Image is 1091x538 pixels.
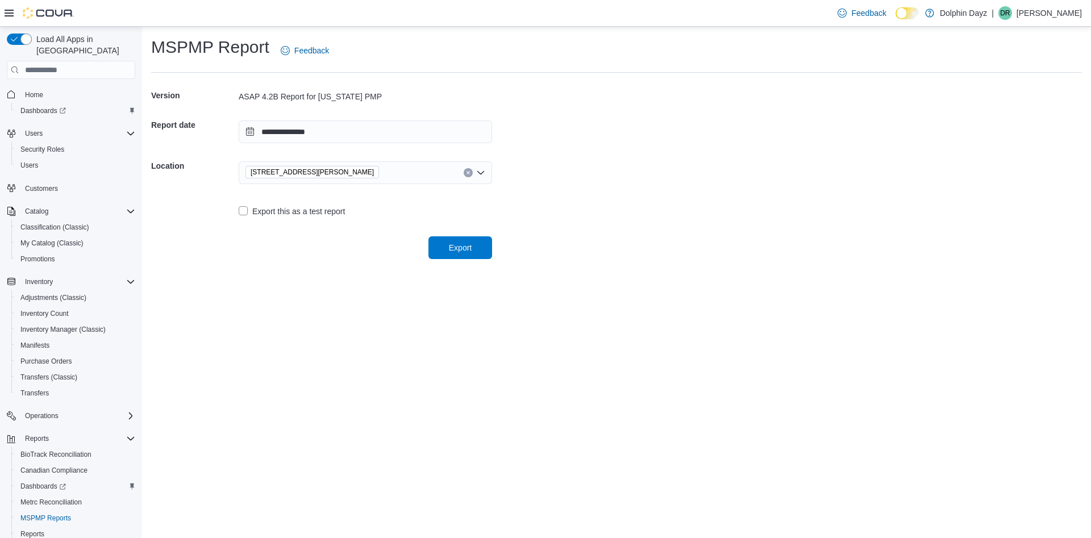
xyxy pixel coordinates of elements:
button: Transfers (Classic) [11,369,140,385]
h5: Location [151,155,236,177]
p: [PERSON_NAME] [1017,6,1082,20]
a: Users [16,159,43,172]
button: Catalog [2,203,140,219]
span: Promotions [16,252,135,266]
span: Dashboards [16,479,135,493]
span: Customers [25,184,58,193]
span: 3300 Ladnier Road [245,166,379,178]
button: Transfers [11,385,140,401]
span: Manifests [16,339,135,352]
span: Catalog [25,207,48,216]
span: Inventory Count [20,309,69,318]
span: Dashboards [16,104,135,118]
p: | [992,6,994,20]
input: Dark Mode [896,7,919,19]
img: Cova [23,7,74,19]
span: Inventory Manager (Classic) [20,325,106,334]
button: Users [2,126,140,141]
span: Home [25,90,43,99]
a: Dashboards [16,479,70,493]
h5: Version [151,84,236,107]
a: Canadian Compliance [16,464,92,477]
a: Transfers (Classic) [16,370,82,384]
a: Inventory Manager (Classic) [16,323,110,336]
div: ASAP 4.2B Report for [US_STATE] PMP [239,91,492,102]
button: Manifests [11,337,140,353]
button: Adjustments (Classic) [11,290,140,306]
span: MSPMP Reports [16,511,135,525]
span: Transfers [20,389,49,398]
span: Reports [25,434,49,443]
span: Export [449,242,472,253]
a: Transfers [16,386,53,400]
a: Home [20,88,48,102]
a: My Catalog (Classic) [16,236,88,250]
button: Home [2,86,140,102]
a: Dashboards [16,104,70,118]
input: Accessible screen reader label [384,166,385,180]
a: Promotions [16,252,60,266]
button: Security Roles [11,141,140,157]
button: Catalog [20,205,53,218]
a: Dashboards [11,478,140,494]
button: Inventory [20,275,57,289]
button: Customers [2,180,140,197]
button: Inventory [2,274,140,290]
span: Security Roles [16,143,135,156]
input: Press the down key to open a popover containing a calendar. [239,120,492,143]
button: Classification (Classic) [11,219,140,235]
button: Canadian Compliance [11,462,140,478]
span: Users [16,159,135,172]
button: Promotions [11,251,140,267]
button: Reports [20,432,53,445]
button: Operations [2,408,140,424]
a: Metrc Reconciliation [16,495,86,509]
span: Transfers (Classic) [16,370,135,384]
span: Metrc Reconciliation [20,498,82,507]
span: Operations [20,409,135,423]
button: Open list of options [476,168,485,177]
label: Export this as a test report [239,205,345,218]
span: Feedback [294,45,329,56]
button: Users [11,157,140,173]
span: Inventory Manager (Classic) [16,323,135,336]
span: Operations [25,411,59,420]
span: Feedback [851,7,886,19]
button: MSPMP Reports [11,510,140,526]
button: Metrc Reconciliation [11,494,140,510]
span: Customers [20,181,135,195]
span: Purchase Orders [16,355,135,368]
button: Inventory Count [11,306,140,322]
button: Inventory Manager (Classic) [11,322,140,337]
span: Users [25,129,43,138]
span: Security Roles [20,145,64,154]
span: Users [20,127,135,140]
button: Users [20,127,47,140]
span: Inventory [25,277,53,286]
span: Load All Apps in [GEOGRAPHIC_DATA] [32,34,135,56]
span: Home [20,87,135,101]
a: Feedback [833,2,890,24]
button: Operations [20,409,63,423]
a: Dashboards [11,103,140,119]
span: Transfers (Classic) [20,373,77,382]
a: MSPMP Reports [16,511,76,525]
a: Purchase Orders [16,355,77,368]
span: DR [1000,6,1010,20]
span: Canadian Compliance [20,466,88,475]
span: Dark Mode [896,19,896,20]
span: Dashboards [20,106,66,115]
button: Export [428,236,492,259]
span: Promotions [20,255,55,264]
span: My Catalog (Classic) [16,236,135,250]
a: Classification (Classic) [16,220,94,234]
span: Canadian Compliance [16,464,135,477]
h1: MSPMP Report [151,36,269,59]
span: Classification (Classic) [20,223,89,232]
span: Adjustments (Classic) [20,293,86,302]
span: Adjustments (Classic) [16,291,135,305]
span: Manifests [20,341,49,350]
span: Metrc Reconciliation [16,495,135,509]
span: Dashboards [20,482,66,491]
span: Reports [20,432,135,445]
